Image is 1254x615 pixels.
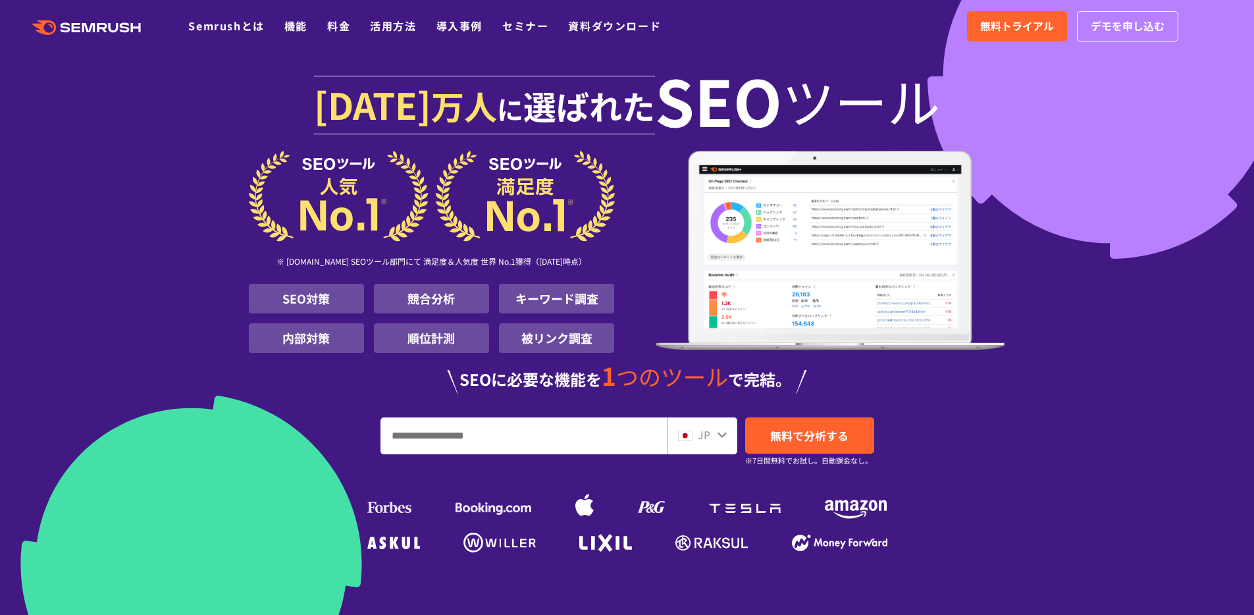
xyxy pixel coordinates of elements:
[436,18,483,34] a: 導入事例
[745,417,874,454] a: 無料で分析する
[431,82,497,129] span: 万人
[314,78,431,130] span: [DATE]
[980,18,1054,35] span: 無料トライアル
[374,284,489,313] li: 競合分析
[249,323,364,353] li: 内部対策
[327,18,350,34] a: 料金
[499,323,614,353] li: 被リンク調査
[568,18,661,34] a: 資料ダウンロード
[523,82,655,129] span: 選ばれた
[370,18,416,34] a: 活用方法
[499,284,614,313] li: キーワード調査
[249,363,1006,394] div: SEOに必要な機能を
[728,367,791,390] span: で完結。
[602,358,616,393] span: 1
[1091,18,1164,35] span: デモを申し込む
[284,18,307,34] a: 機能
[770,427,849,444] span: 無料で分析する
[497,90,523,128] span: に
[698,427,710,442] span: JP
[502,18,548,34] a: セミナー
[967,11,1067,41] a: 無料トライアル
[655,74,782,126] span: SEO
[381,418,666,454] input: URL、キーワードを入力してください
[782,74,940,126] span: ツール
[616,360,728,392] span: つのツール
[1077,11,1178,41] a: デモを申し込む
[249,242,615,284] div: ※ [DOMAIN_NAME] SEOツール部門にて 満足度＆人気度 世界 No.1獲得（[DATE]時点）
[745,454,872,467] small: ※7日間無料でお試し。自動課金なし。
[188,18,264,34] a: Semrushとは
[374,323,489,353] li: 順位計測
[249,284,364,313] li: SEO対策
